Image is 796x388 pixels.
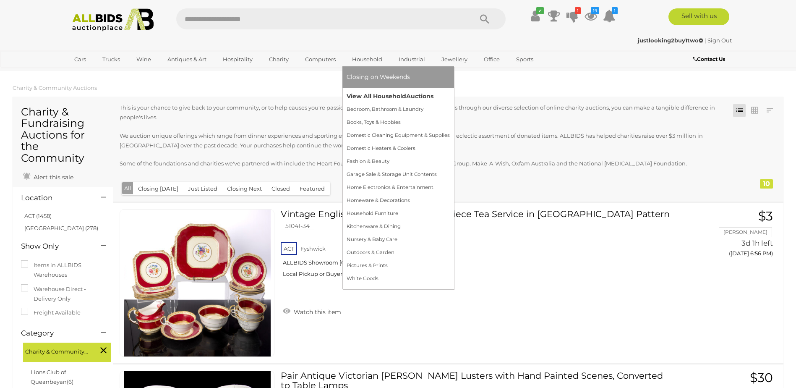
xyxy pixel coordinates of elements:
p: This is your chance to give back to your community, or to help causes you're passionate about. By... [120,103,716,123]
a: Watch this item [281,305,343,317]
button: Closing [DATE] [133,182,183,195]
span: Alert this sale [31,173,73,181]
button: Featured [295,182,330,195]
i: ✔ [536,7,544,14]
a: Lions Club of Queanbeyan(6) [31,369,73,385]
i: 1 [612,7,618,14]
strong: justlooking2buy1two [638,37,703,44]
h4: Location [21,194,89,202]
a: Sports [511,52,539,66]
a: Vintage English Aynsley Porcelain 20 Piece Tea Service in [GEOGRAPHIC_DATA] Pattern 51041-34 ACT ... [287,209,666,284]
a: ACT (1458) [24,212,52,219]
button: Just Listed [183,182,222,195]
a: Jewellery [436,52,473,66]
i: 1 [575,7,581,14]
a: Household [347,52,388,66]
h1: Charity & Fundraising Auctions for the Community [21,106,104,164]
a: [GEOGRAPHIC_DATA] (278) [24,225,98,231]
a: Computers [300,52,341,66]
button: Closing Next [222,182,267,195]
a: 1 [603,8,616,24]
div: 10 [760,179,773,189]
a: Trucks [97,52,125,66]
a: Sign Out [707,37,732,44]
img: Allbids.com.au [68,8,159,31]
span: $3 [758,208,773,224]
a: Office [478,52,505,66]
label: Items in ALLBIDS Warehouses [21,260,104,280]
a: 1 [566,8,579,24]
p: Some of the foundations and charities we've partnered with include the Heart Foundation, The [MED... [120,159,716,168]
span: (6) [67,378,73,385]
a: Industrial [393,52,431,66]
label: Freight Available [21,308,81,317]
span: Charity & Community Auctions [25,345,88,357]
a: justlooking2buy1two [638,37,705,44]
img: 51041-34a.jpg [124,210,271,357]
a: $3 [PERSON_NAME] 3d 1h left ([DATE] 6:56 PM) [678,209,775,262]
a: Wine [131,52,157,66]
a: Sell with us [668,8,729,25]
a: Antiques & Art [162,52,212,66]
a: Alert this sale [21,170,76,183]
b: Contact Us [693,56,725,62]
a: Charity [264,52,294,66]
a: ✔ [529,8,542,24]
i: 19 [591,7,599,14]
p: We auction unique offerings which range from dinner experiences and sporting events, to entertain... [120,131,716,151]
a: Charity & Community Auctions [13,84,97,91]
a: Hospitality [217,52,258,66]
span: $30 [750,370,773,385]
h4: Show Only [21,242,89,250]
a: 19 [585,8,597,24]
button: Closed [266,182,295,195]
button: Search [464,8,506,29]
a: Contact Us [693,55,727,64]
span: Watch this item [292,308,341,316]
button: All [122,182,133,194]
h4: Category [21,329,89,337]
a: Cars [69,52,91,66]
span: | [705,37,706,44]
label: Warehouse Direct - Delivery Only [21,284,104,304]
a: [GEOGRAPHIC_DATA] [69,66,139,80]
